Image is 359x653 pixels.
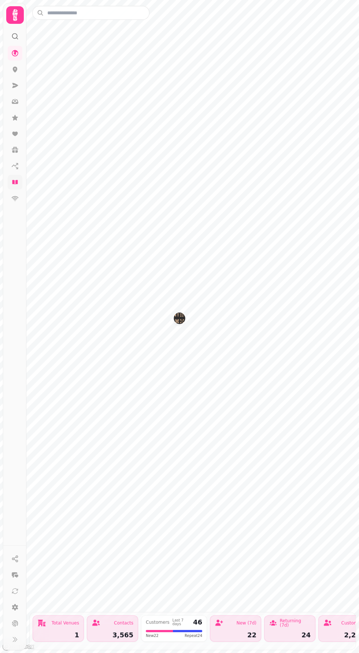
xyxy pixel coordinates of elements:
[2,642,34,651] a: Mapbox logo
[146,633,159,638] span: New 22
[280,619,311,627] div: Returning (7d)
[269,632,311,638] div: 24
[146,620,170,624] div: Customers
[173,619,190,626] div: Last 7 days
[236,621,256,625] div: New (7d)
[174,312,185,324] button: Bar Pintxos
[92,632,133,638] div: 3,565
[174,312,185,326] div: Map marker
[52,621,79,625] div: Total Venues
[215,632,256,638] div: 22
[193,619,202,626] div: 46
[185,633,202,638] span: Repeat 24
[114,621,133,625] div: Contacts
[37,632,79,638] div: 1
